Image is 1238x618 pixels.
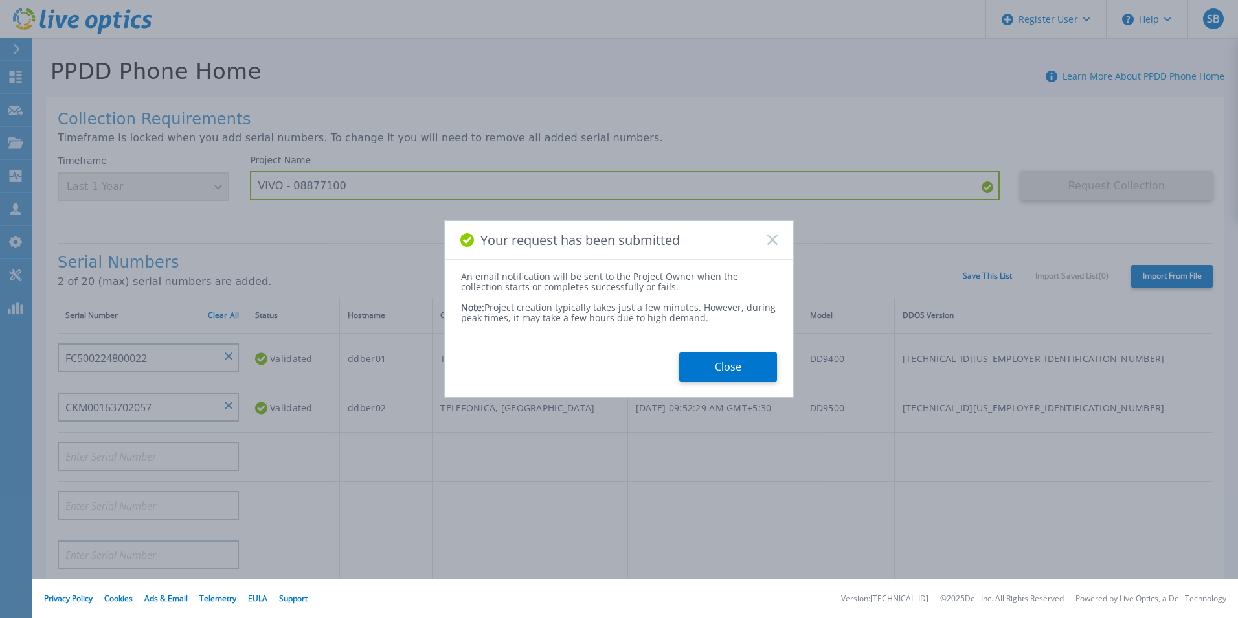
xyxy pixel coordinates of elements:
[461,301,484,314] span: Note:
[461,271,777,292] div: An email notification will be sent to the Project Owner when the collection starts or completes s...
[279,593,308,604] a: Support
[144,593,188,604] a: Ads & Email
[841,595,928,603] li: Version: [TECHNICAL_ID]
[679,352,777,382] button: Close
[44,593,93,604] a: Privacy Policy
[104,593,133,604] a: Cookies
[461,292,777,323] div: Project creation typically takes just a few minutes. However, during peak times, it may take a fe...
[248,593,267,604] a: EULA
[199,593,236,604] a: Telemetry
[940,595,1064,603] li: © 2025 Dell Inc. All Rights Reserved
[1075,595,1226,603] li: Powered by Live Optics, a Dell Technology
[480,233,680,247] span: Your request has been submitted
